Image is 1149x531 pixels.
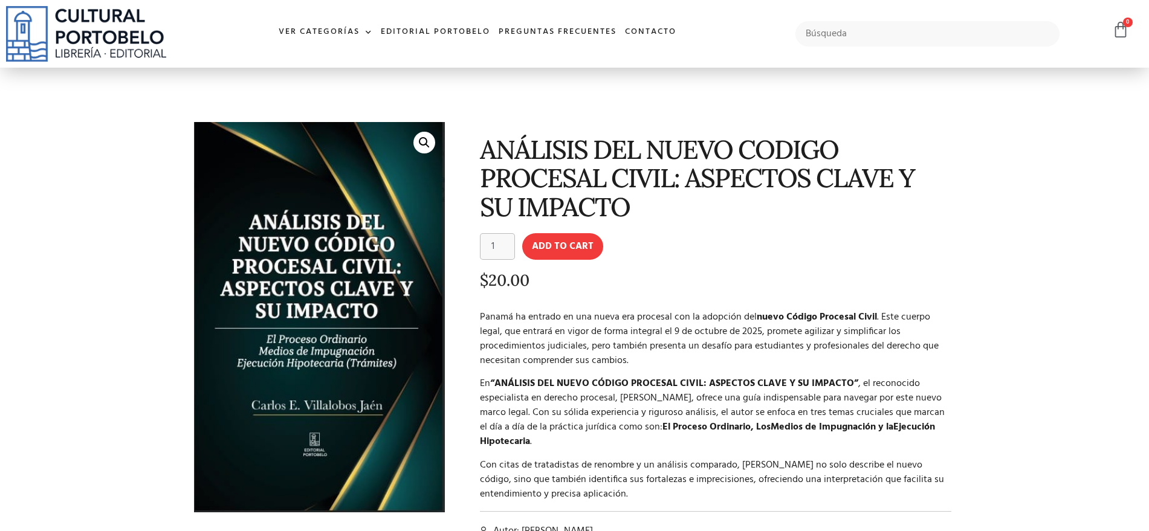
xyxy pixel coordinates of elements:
button: Add to cart [522,233,603,260]
p: En , el reconocido especialista en derecho procesal, [PERSON_NAME], ofrece una guía indispensable... [480,376,952,449]
strong: El Proceso Ordinario, Los [662,419,771,435]
a: Contacto [621,19,681,45]
strong: Medios de Impugnación y la [771,419,893,435]
a: Editorial Portobelo [377,19,494,45]
h1: ANÁLISIS DEL NUEVO CODIGO PROCESAL CIVIL: ASPECTOS CLAVE Y SU IMPACTO [480,135,952,221]
strong: “ANÁLISIS DEL NUEVO CÓDIGO PROCESAL CIVIL: ASPECTOS CLAVE Y SU IMPACTO” [490,376,858,391]
span: 0 [1123,18,1133,27]
a: 0 [1112,21,1129,39]
a: Ver Categorías [274,19,377,45]
strong: Ejecución Hipotecaria [480,419,935,449]
span: $ [480,270,488,290]
p: Con citas de tratadistas de renombre y un análisis comparado, [PERSON_NAME] no solo describe el n... [480,458,952,501]
p: Panamá ha entrado en una nueva era procesal con la adopción del . Este cuerpo legal, que entrará ... [480,310,952,368]
a: 🔍 [413,132,435,153]
a: Preguntas frecuentes [494,19,621,45]
img: Captura de pantalla 2025-09-02 115825 [194,122,445,512]
input: Product quantity [480,233,515,260]
bdi: 20.00 [480,270,529,290]
strong: nuevo Código Procesal Civil [757,309,877,325]
input: Búsqueda [795,21,1060,47]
